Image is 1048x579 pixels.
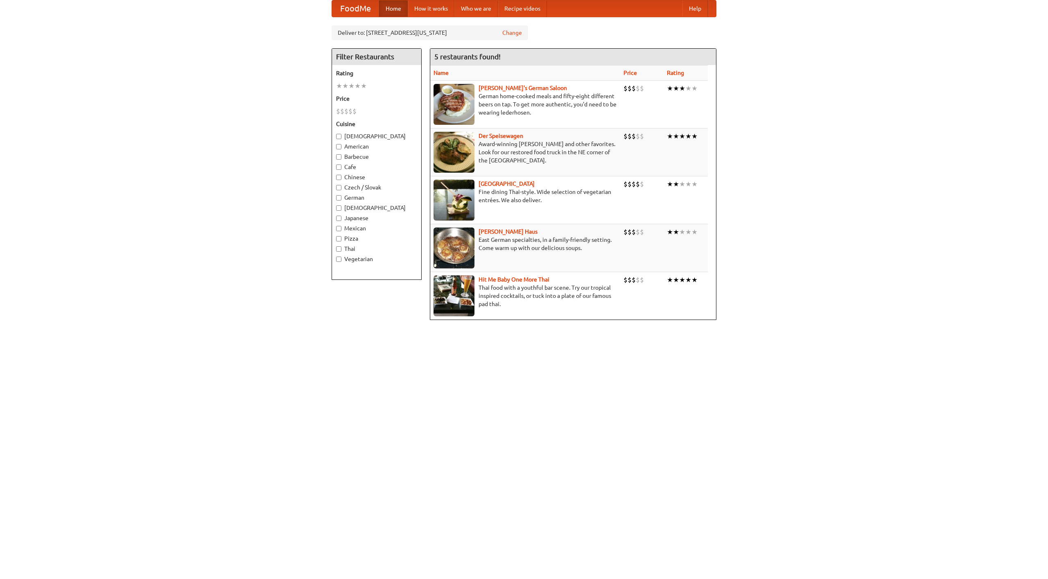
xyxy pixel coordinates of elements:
li: ★ [679,275,685,284]
li: ★ [691,132,698,141]
li: ★ [667,84,673,93]
li: ★ [673,180,679,189]
li: ★ [685,275,691,284]
li: ★ [667,275,673,284]
li: $ [632,228,636,237]
li: ★ [691,228,698,237]
li: ★ [685,84,691,93]
a: Der Speisewagen [479,133,523,139]
h5: Price [336,95,417,103]
a: Help [682,0,708,17]
a: Price [623,70,637,76]
input: German [336,195,341,201]
a: Hit Me Baby One More Thai [479,276,549,283]
li: $ [632,132,636,141]
ng-pluralize: 5 restaurants found! [434,53,501,61]
label: German [336,194,417,202]
li: $ [632,275,636,284]
li: ★ [348,81,355,90]
li: $ [632,180,636,189]
label: [DEMOGRAPHIC_DATA] [336,204,417,212]
input: [DEMOGRAPHIC_DATA] [336,205,341,211]
input: Cafe [336,164,341,170]
input: Barbecue [336,154,341,160]
input: [DEMOGRAPHIC_DATA] [336,134,341,139]
input: American [336,144,341,149]
li: $ [632,84,636,93]
li: ★ [691,84,698,93]
li: ★ [673,84,679,93]
li: ★ [342,81,348,90]
label: Cafe [336,163,417,171]
li: ★ [691,275,698,284]
img: kohlhaus.jpg [434,228,474,268]
p: German home-cooked meals and fifty-eight different beers on tap. To get more authentic, you'd nee... [434,92,617,117]
li: ★ [667,228,673,237]
li: $ [636,228,640,237]
a: Change [502,29,522,37]
label: [DEMOGRAPHIC_DATA] [336,132,417,140]
li: $ [340,107,344,116]
input: Japanese [336,216,341,221]
a: [PERSON_NAME]'s German Saloon [479,85,567,91]
li: $ [640,275,644,284]
label: Japanese [336,214,417,222]
a: How it works [408,0,454,17]
li: $ [628,275,632,284]
li: $ [636,84,640,93]
li: ★ [685,132,691,141]
h5: Cuisine [336,120,417,128]
p: Thai food with a youthful bar scene. Try our tropical inspired cocktails, or tuck into a plate of... [434,284,617,308]
input: Pizza [336,236,341,241]
li: ★ [667,180,673,189]
li: $ [636,180,640,189]
a: [PERSON_NAME] Haus [479,228,538,235]
input: Chinese [336,175,341,180]
li: $ [640,132,644,141]
p: Award-winning [PERSON_NAME] and other favorites. Look for our restored food truck in the NE corne... [434,140,617,164]
p: East German specialties, in a family-friendly setting. Come warm up with our delicious soups. [434,236,617,252]
li: $ [336,107,340,116]
li: $ [636,275,640,284]
li: $ [623,228,628,237]
label: Czech / Slovak [336,183,417,191]
img: esthers.jpg [434,84,474,125]
li: $ [628,228,632,237]
li: $ [628,132,632,141]
li: ★ [361,81,367,90]
img: satay.jpg [434,180,474,221]
li: $ [636,132,640,141]
li: ★ [679,84,685,93]
li: $ [344,107,348,116]
input: Thai [336,246,341,252]
li: $ [348,107,352,116]
li: $ [640,84,644,93]
label: Chinese [336,173,417,181]
li: ★ [685,228,691,237]
a: Rating [667,70,684,76]
li: ★ [679,132,685,141]
li: ★ [673,132,679,141]
li: ★ [673,228,679,237]
li: $ [623,275,628,284]
label: Barbecue [336,153,417,161]
img: speisewagen.jpg [434,132,474,173]
a: FoodMe [332,0,379,17]
label: American [336,142,417,151]
input: Mexican [336,226,341,231]
li: $ [623,132,628,141]
a: Home [379,0,408,17]
li: ★ [691,180,698,189]
li: $ [640,228,644,237]
label: Mexican [336,224,417,232]
li: ★ [336,81,342,90]
li: $ [623,180,628,189]
li: ★ [355,81,361,90]
a: Name [434,70,449,76]
a: Recipe videos [498,0,547,17]
label: Pizza [336,234,417,243]
label: Thai [336,245,417,253]
div: Deliver to: [STREET_ADDRESS][US_STATE] [332,25,528,40]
